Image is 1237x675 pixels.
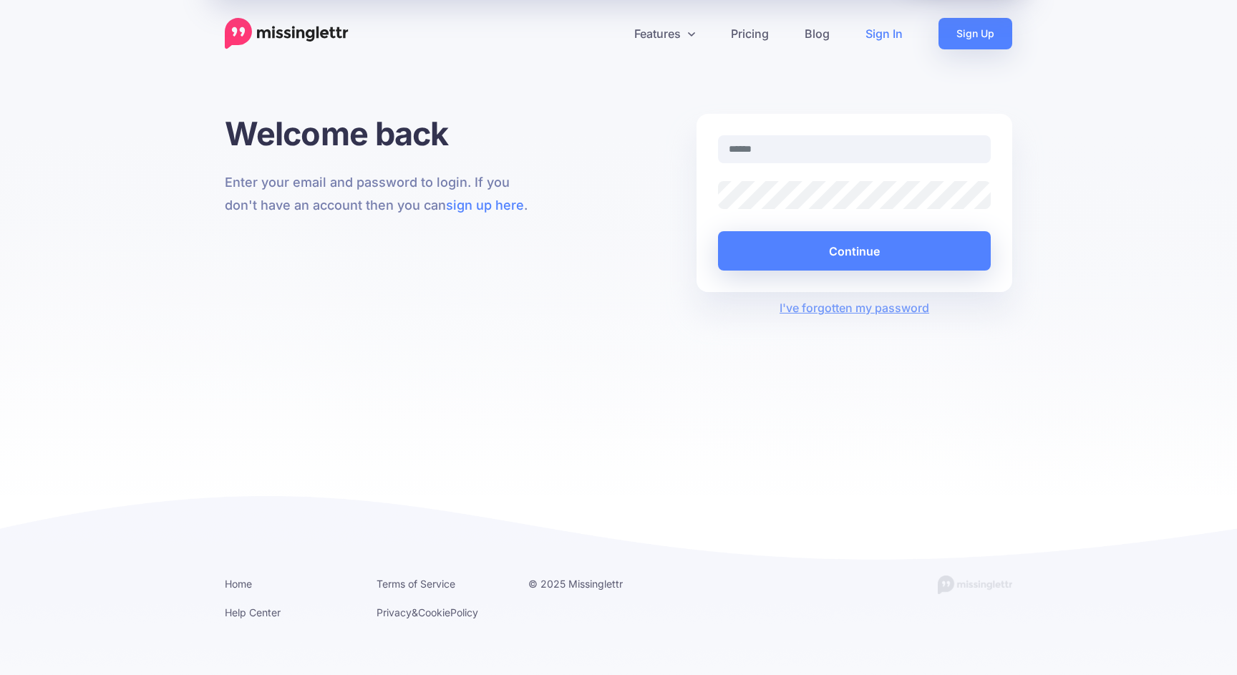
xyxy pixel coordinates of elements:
a: Privacy [377,606,412,618]
li: & Policy [377,603,507,621]
a: Blog [787,18,848,49]
a: Home [225,578,252,590]
a: sign up here [446,198,524,213]
a: Features [616,18,713,49]
a: Sign Up [938,18,1012,49]
p: Enter your email and password to login. If you don't have an account then you can . [225,171,540,217]
a: Terms of Service [377,578,455,590]
button: Continue [718,231,991,271]
a: I've forgotten my password [780,301,929,315]
a: Cookie [418,606,450,618]
a: Help Center [225,606,281,618]
h1: Welcome back [225,114,540,153]
a: Sign In [848,18,921,49]
a: Pricing [713,18,787,49]
li: © 2025 Missinglettr [528,575,659,593]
